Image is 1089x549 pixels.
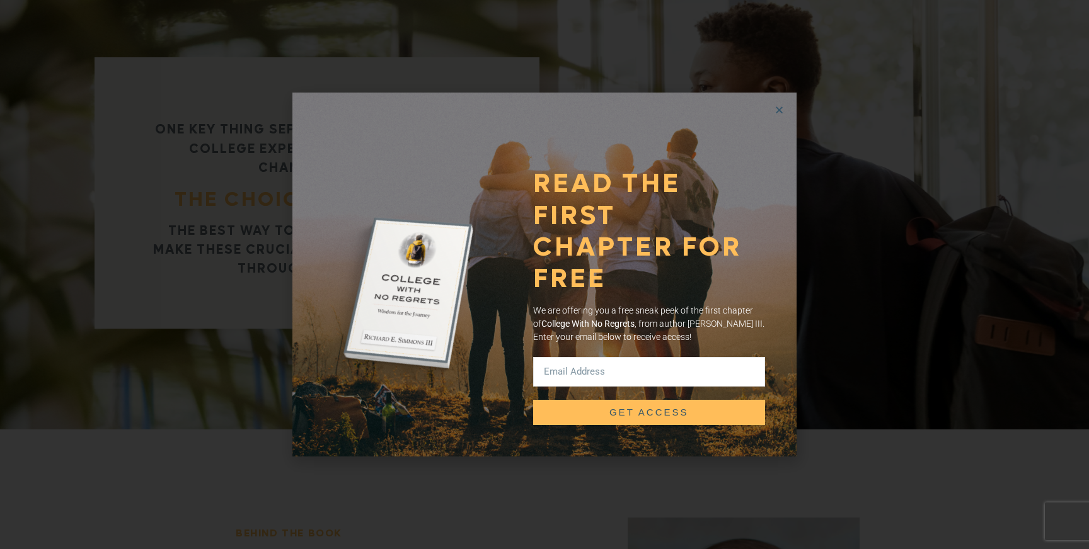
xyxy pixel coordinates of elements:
[609,405,689,420] span: Get access
[533,168,766,295] h2: read the first chapter for free
[533,357,766,387] input: Email Address
[541,319,570,329] strong: College
[533,400,766,425] button: Get access
[272,165,535,428] img: Book-mockup-3 1
[533,304,766,344] p: We are offering you a free sneak peek of the first chapter of , from author [PERSON_NAME] III. En...
[572,319,635,329] strong: With No Regrets
[775,105,784,115] a: Close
